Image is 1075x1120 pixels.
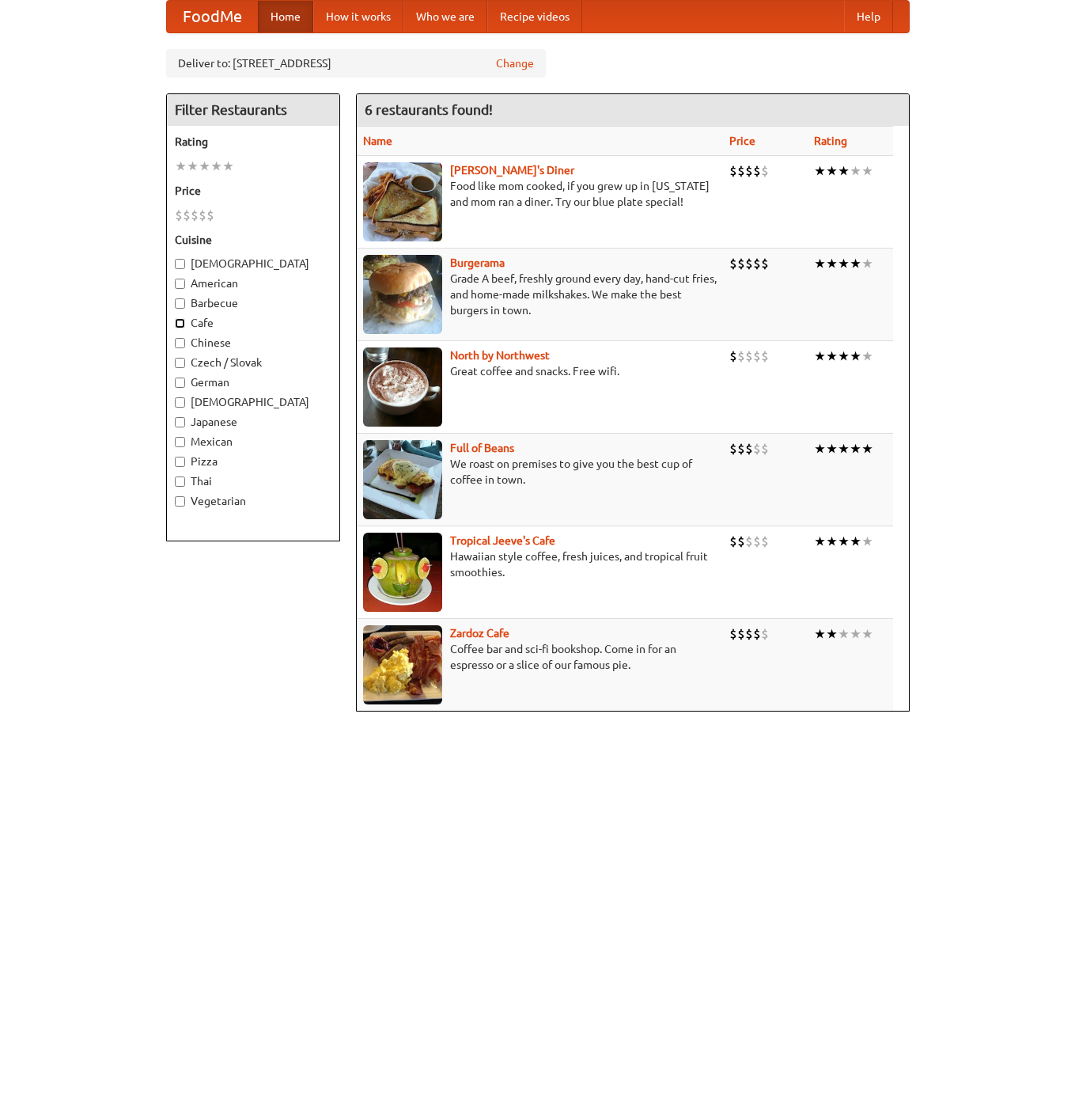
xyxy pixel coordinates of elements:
[753,533,761,550] li: $
[753,162,761,180] li: $
[363,440,442,519] img: beans.jpg
[175,437,185,447] input: Mexican
[450,349,550,362] a: North by Northwest
[814,162,826,180] li: ★
[206,207,214,224] li: $
[745,255,753,272] li: $
[313,1,403,32] a: How it works
[861,625,873,643] li: ★
[166,49,546,78] div: Deliver to: [STREET_ADDRESS]
[737,162,745,180] li: $
[761,625,769,643] li: $
[729,625,737,643] li: $
[826,533,838,550] li: ★
[737,533,745,550] li: $
[175,338,185,348] input: Chinese
[175,394,331,410] label: [DEMOGRAPHIC_DATA]
[753,625,761,643] li: $
[175,259,185,269] input: [DEMOGRAPHIC_DATA]
[814,255,826,272] li: ★
[167,1,258,32] a: FoodMe
[826,625,838,643] li: ★
[450,256,505,269] a: Burgerama
[175,358,185,368] input: Czech / Slovak
[753,440,761,457] li: $
[761,533,769,550] li: $
[175,232,331,248] h5: Cuisine
[450,442,514,454] a: Full of Beans
[861,255,873,272] li: ★
[258,1,313,32] a: Home
[814,440,826,457] li: ★
[737,255,745,272] li: $
[175,378,185,388] input: German
[175,275,331,291] label: American
[838,625,850,643] li: ★
[838,440,850,457] li: ★
[761,162,769,180] li: $
[175,434,331,450] label: Mexican
[729,533,737,550] li: $
[199,207,206,224] li: $
[363,533,442,612] img: jeeves.jpg
[753,347,761,365] li: $
[753,255,761,272] li: $
[175,476,185,487] input: Thai
[850,440,861,457] li: ★
[850,255,861,272] li: ★
[737,440,745,457] li: $
[838,255,850,272] li: ★
[861,533,873,550] li: ★
[450,164,574,177] a: [PERSON_NAME]'s Diner
[729,162,737,180] li: $
[183,207,191,224] li: $
[363,255,442,334] img: burgerama.jpg
[175,417,185,427] input: Japanese
[175,298,185,309] input: Barbecue
[175,335,331,351] label: Chinese
[844,1,893,32] a: Help
[729,255,737,272] li: $
[175,414,331,430] label: Japanese
[850,162,861,180] li: ★
[826,162,838,180] li: ★
[761,440,769,457] li: $
[745,347,753,365] li: $
[450,534,555,547] b: Tropical Jeeve's Cafe
[175,183,331,199] h5: Price
[175,158,187,175] li: ★
[175,397,185,408] input: [DEMOGRAPHIC_DATA]
[861,347,873,365] li: ★
[826,440,838,457] li: ★
[838,347,850,365] li: ★
[496,55,534,71] a: Change
[826,347,838,365] li: ★
[187,158,199,175] li: ★
[363,456,717,488] p: We roast on premises to give you the best cup of coffee in town.
[761,255,769,272] li: $
[745,162,753,180] li: $
[745,533,753,550] li: $
[175,374,331,390] label: German
[175,315,331,331] label: Cafe
[814,533,826,550] li: ★
[450,627,509,640] a: Zardoz Cafe
[363,625,442,704] img: zardoz.jpg
[175,134,331,150] h5: Rating
[861,440,873,457] li: ★
[175,207,183,224] li: $
[737,347,745,365] li: $
[814,625,826,643] li: ★
[745,625,753,643] li: $
[363,135,392,147] a: Name
[761,347,769,365] li: $
[487,1,582,32] a: Recipe videos
[175,355,331,370] label: Czech / Slovak
[363,347,442,427] img: north.jpg
[175,493,331,509] label: Vegetarian
[363,271,717,318] p: Grade A beef, freshly ground every day, hand-cut fries, and home-made milkshakes. We make the bes...
[838,162,850,180] li: ★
